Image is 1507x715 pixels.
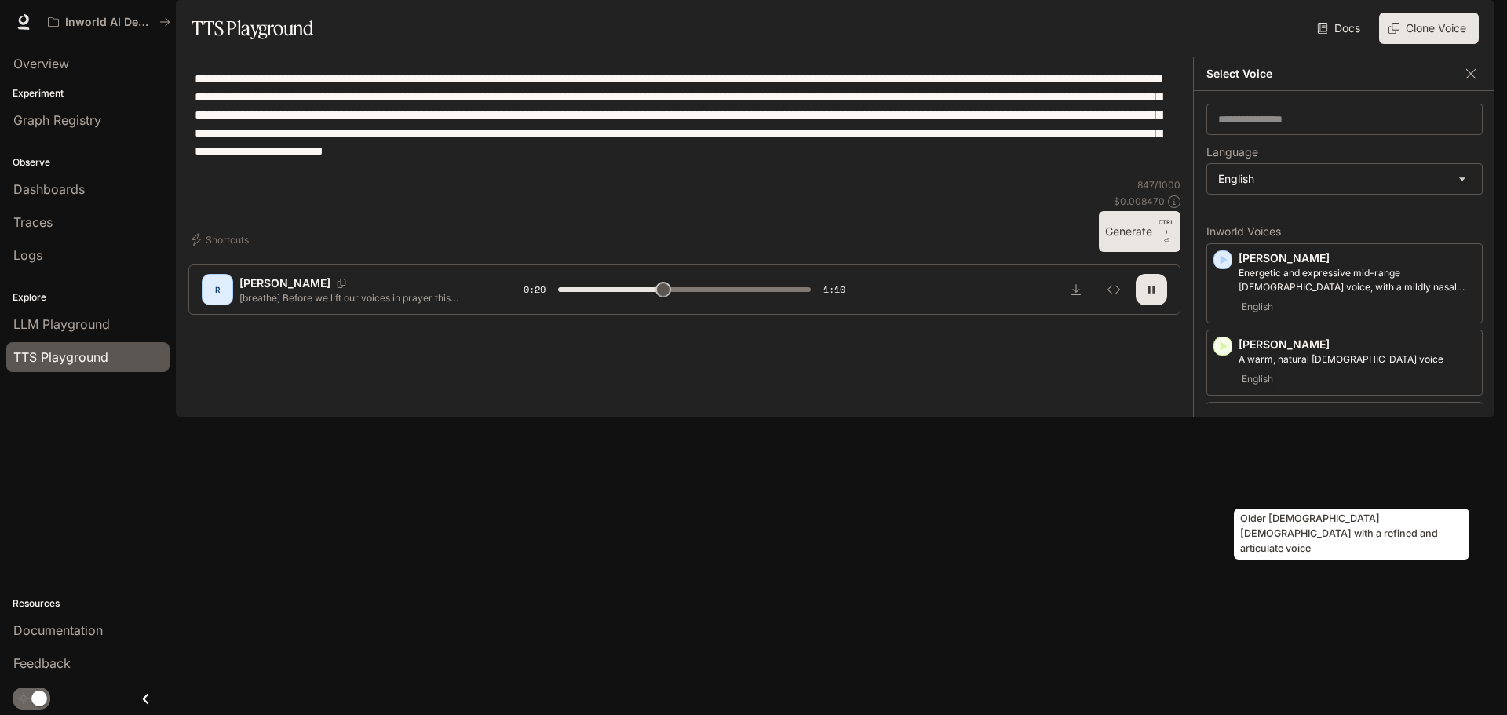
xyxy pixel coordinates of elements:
[65,16,153,29] p: Inworld AI Demos
[1206,226,1483,237] p: Inworld Voices
[205,277,230,302] div: R
[1159,217,1174,246] p: ⏎
[41,6,177,38] button: All workspaces
[1239,352,1476,367] p: A warm, natural female voice
[188,227,255,252] button: Shortcuts
[1234,509,1469,560] div: Older [DEMOGRAPHIC_DATA] [DEMOGRAPHIC_DATA] with a refined and articulate voice
[1239,266,1476,294] p: Energetic and expressive mid-range male voice, with a mildly nasal quality
[1239,337,1476,352] p: [PERSON_NAME]
[823,282,845,297] span: 1:10
[1239,370,1276,389] span: English
[1099,211,1180,252] button: GenerateCTRL +⏎
[1159,217,1174,236] p: CTRL +
[192,13,313,44] h1: TTS Playground
[1207,164,1482,194] div: English
[524,282,546,297] span: 0:29
[1239,250,1476,266] p: [PERSON_NAME]
[1379,13,1479,44] button: Clone Voice
[1314,13,1367,44] a: Docs
[330,279,352,288] button: Copy Voice ID
[1060,274,1092,305] button: Download audio
[1206,147,1258,158] p: Language
[239,275,330,291] p: [PERSON_NAME]
[1098,274,1129,305] button: Inspect
[1137,178,1180,192] p: 847 / 1000
[1239,297,1276,316] span: English
[239,291,486,305] p: [breathe] Before we lift our voices in prayer this morning, let’s slow our pace and sit beneath t...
